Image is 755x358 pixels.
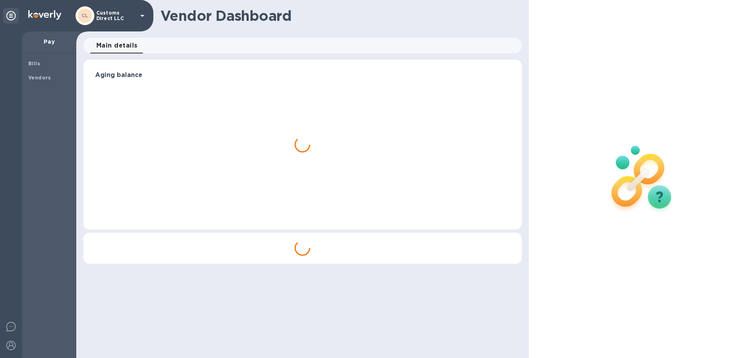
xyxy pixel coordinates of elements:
b: Bills [28,61,40,66]
img: Logo [28,10,61,20]
b: CL [81,13,88,18]
h1: Vendor Dashboard [160,7,516,24]
p: Customs Direct LLC [96,10,136,21]
b: Vendors [28,75,51,81]
p: Pay [28,38,70,46]
div: Unpin categories [3,8,19,24]
span: Main details [96,40,138,51]
h3: Aging balance [95,72,510,79]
